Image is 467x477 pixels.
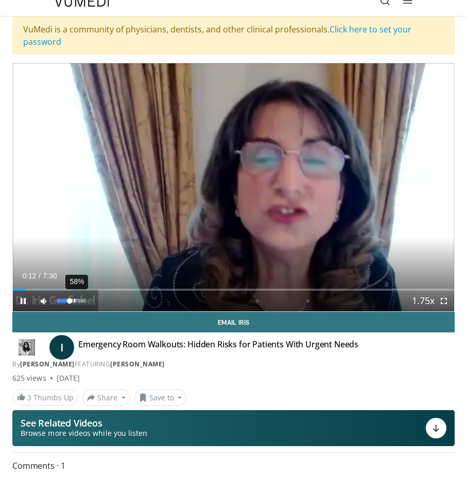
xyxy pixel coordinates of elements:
[33,291,54,311] button: Mute
[12,312,455,332] a: Email Iris
[13,63,454,311] video-js: Video Player
[22,272,36,280] span: 0:12
[12,410,455,446] button: See Related Videos Browse more videos while you listen
[82,390,130,406] button: Share
[12,360,455,369] div: By FEATURING
[413,291,434,311] button: Playback Rate
[12,459,455,472] span: Comments 1
[57,373,80,383] div: [DATE]
[49,335,74,360] a: I
[434,291,454,311] button: Fullscreen
[12,373,46,383] span: 625 views
[20,360,75,368] a: [PERSON_NAME]
[12,339,41,356] img: Dr. Iris Gorfinkel
[12,390,78,405] a: 3 Thumbs Up
[110,360,165,368] a: [PERSON_NAME]
[12,16,455,55] div: VuMedi is a community of physicians, dentists, and other clinical professionals.
[21,428,147,438] span: Browse more videos while you listen
[39,272,41,280] span: /
[78,339,358,356] h4: Emergency Room Walkouts: Hidden Risks for Patients With Urgent Needs
[21,418,147,428] p: See Related Videos
[43,272,57,280] span: 7:30
[13,291,33,311] button: Pause
[134,390,187,406] button: Save to
[27,393,31,402] span: 3
[57,299,86,303] div: Volume Level
[13,289,454,291] div: Progress Bar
